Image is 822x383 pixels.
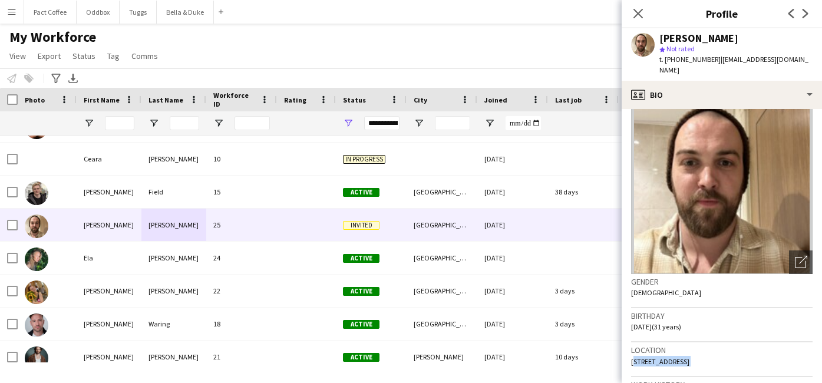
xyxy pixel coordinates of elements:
span: Last Name [148,95,183,104]
span: My Workforce [9,28,96,46]
input: Last Name Filter Input [170,116,199,130]
app-action-btn: Advanced filters [49,71,63,85]
div: 24 [206,242,277,274]
span: View [9,51,26,61]
span: Export [38,51,61,61]
div: 38 days [548,176,619,208]
button: Open Filter Menu [414,118,424,128]
h3: Birthday [631,311,813,321]
h3: Gender [631,276,813,287]
span: Active [343,320,379,329]
span: Status [343,95,366,104]
button: Pact Coffee [24,1,77,24]
button: Oddbox [77,1,120,24]
span: Invited [343,221,379,230]
app-action-btn: Export XLSX [66,71,80,85]
img: Daniel Crespin [25,214,48,238]
div: [PERSON_NAME] [407,341,477,373]
span: [DEMOGRAPHIC_DATA] [631,288,701,297]
div: 10 days [548,341,619,373]
span: [DATE] (31 years) [631,322,681,331]
a: Status [68,48,100,64]
div: [PERSON_NAME] [77,308,141,340]
div: [PERSON_NAME] [141,242,206,274]
input: Workforce ID Filter Input [235,116,270,130]
div: Open photos pop-in [789,250,813,274]
div: [GEOGRAPHIC_DATA] [407,209,477,241]
a: View [5,48,31,64]
span: Status [72,51,95,61]
a: Tag [103,48,124,64]
div: 15 [206,176,277,208]
input: City Filter Input [435,116,470,130]
div: 10 [206,143,277,175]
div: [DATE] [477,308,548,340]
span: In progress [343,155,385,164]
a: Export [33,48,65,64]
div: Bio [622,81,822,109]
span: Workforce ID [213,91,256,108]
div: [DATE] [477,143,548,175]
span: Active [343,188,379,197]
div: [PERSON_NAME] [77,275,141,307]
div: [DATE] [477,341,548,373]
div: [DATE] [477,209,548,241]
img: Jacob Waring [25,313,48,337]
div: [DATE] [477,242,548,274]
div: [DATE] [477,275,548,307]
div: [PERSON_NAME] [141,209,206,241]
div: [GEOGRAPHIC_DATA] [407,308,477,340]
a: Comms [127,48,163,64]
div: [GEOGRAPHIC_DATA] [407,176,477,208]
div: Ela [77,242,141,274]
div: 3 days [548,308,619,340]
div: 4 [619,275,695,307]
div: 21 [206,341,277,373]
h3: Profile [622,6,822,21]
div: 0 [619,209,695,241]
div: [PERSON_NAME] [141,143,206,175]
div: [PERSON_NAME] [77,176,141,208]
span: Rating [284,95,306,104]
button: Tuggs [120,1,157,24]
span: Tag [107,51,120,61]
div: [PERSON_NAME] [77,209,141,241]
button: Bella & Duke [157,1,214,24]
div: 0 [619,242,695,274]
span: t. [PHONE_NUMBER] [659,55,721,64]
div: [PERSON_NAME] [659,33,738,44]
div: Field [141,176,206,208]
button: Open Filter Menu [213,118,224,128]
div: 6 [619,308,695,340]
div: 18 [206,308,277,340]
div: 1 [619,341,695,373]
img: Ela Hughes [25,247,48,271]
div: [GEOGRAPHIC_DATA] [407,242,477,274]
button: Open Filter Menu [343,118,354,128]
div: 6 [619,176,695,208]
input: Joined Filter Input [506,116,541,130]
img: Heather Horsman [25,280,48,304]
div: [DATE] [477,176,548,208]
button: Open Filter Menu [484,118,495,128]
span: Photo [25,95,45,104]
span: First Name [84,95,120,104]
div: Ceara [77,143,141,175]
div: 25 [206,209,277,241]
span: Not rated [666,44,695,53]
div: [PERSON_NAME] [77,341,141,373]
div: 22 [206,275,277,307]
div: Waring [141,308,206,340]
span: Active [343,353,379,362]
div: 0 [619,143,695,175]
input: First Name Filter Input [105,116,134,130]
span: Last job [555,95,582,104]
span: Comms [131,51,158,61]
div: [PERSON_NAME] [141,341,206,373]
span: Joined [484,95,507,104]
span: Active [343,254,379,263]
span: [STREET_ADDRESS] [631,357,689,366]
img: James Wilkinson [25,346,48,370]
div: [GEOGRAPHIC_DATA] [407,275,477,307]
div: [PERSON_NAME] [141,275,206,307]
